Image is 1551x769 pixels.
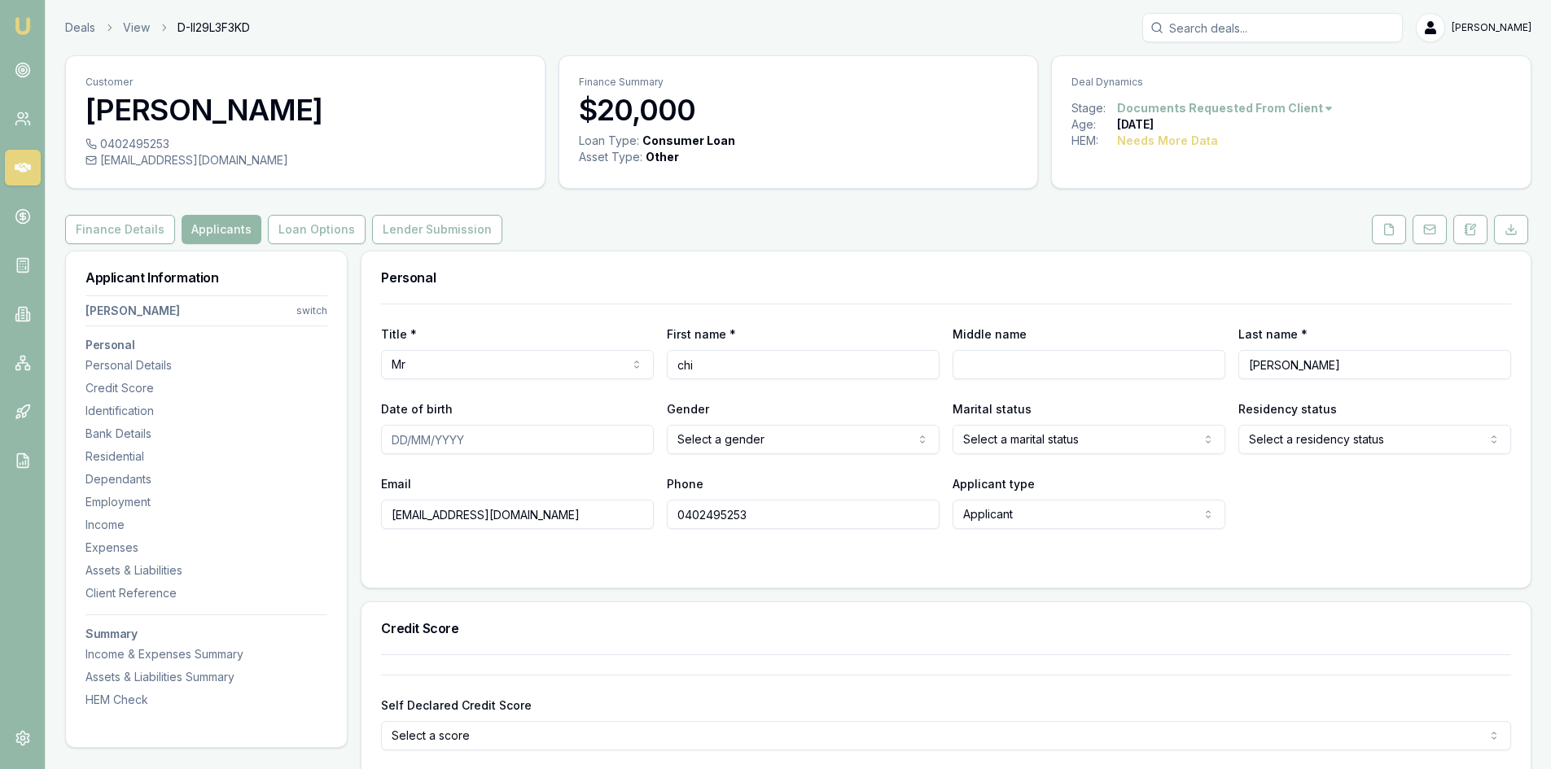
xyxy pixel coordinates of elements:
div: HEM Check [85,692,327,708]
a: Deals [65,20,95,36]
div: Expenses [85,540,327,556]
a: Lender Submission [369,215,506,244]
a: Finance Details [65,215,178,244]
div: [DATE] [1117,116,1154,133]
label: Date of birth [381,402,453,416]
div: Needs More Data [1117,133,1218,149]
div: Assets & Liabilities [85,562,327,579]
h3: Applicant Information [85,271,327,284]
div: Dependants [85,471,327,487]
span: D-II29L3F3KD [177,20,250,36]
div: Residential [85,448,327,465]
div: Personal Details [85,357,327,374]
div: Other [646,149,679,165]
label: Middle name [953,327,1027,341]
div: [PERSON_NAME] [85,303,180,319]
label: Last name * [1238,327,1308,341]
a: Applicants [178,215,265,244]
a: View [123,20,150,36]
div: Asset Type : [579,149,642,165]
label: First name * [667,327,736,341]
div: Identification [85,403,327,419]
a: Loan Options [265,215,369,244]
div: Stage: [1071,100,1117,116]
div: [EMAIL_ADDRESS][DOMAIN_NAME] [85,152,525,168]
img: emu-icon-u.png [13,16,33,36]
h3: $20,000 [579,94,1019,126]
label: Gender [667,402,709,416]
div: 0402495253 [85,136,525,152]
div: HEM: [1071,133,1117,149]
button: Lender Submission [372,215,502,244]
p: Customer [85,76,525,89]
div: switch [296,304,327,317]
label: Self Declared Credit Score [381,698,532,712]
div: Age: [1071,116,1117,133]
div: Consumer Loan [642,133,735,149]
button: Applicants [182,215,261,244]
label: Title * [381,327,417,341]
h3: Personal [381,271,1511,284]
label: Marital status [953,402,1032,416]
h3: Credit Score [381,622,1511,635]
input: DD/MM/YYYY [381,425,654,454]
h3: [PERSON_NAME] [85,94,525,126]
div: Credit Score [85,380,327,396]
label: Residency status [1238,402,1337,416]
button: Finance Details [65,215,175,244]
label: Email [381,477,411,491]
label: Applicant type [953,477,1035,491]
h3: Personal [85,339,327,351]
span: [PERSON_NAME] [1452,21,1531,34]
button: Loan Options [268,215,366,244]
p: Finance Summary [579,76,1019,89]
div: Bank Details [85,426,327,442]
div: Assets & Liabilities Summary [85,669,327,685]
div: Loan Type: [579,133,639,149]
div: Employment [85,494,327,510]
div: Income & Expenses Summary [85,646,327,662]
button: Documents Requested From Client [1117,100,1334,116]
div: Income [85,517,327,533]
label: Phone [667,477,703,491]
nav: breadcrumb [65,20,250,36]
h3: Summary [85,628,327,640]
input: Search deals [1142,13,1403,42]
div: Client Reference [85,585,327,601]
p: Deal Dynamics [1071,76,1511,89]
input: 0431 234 567 [667,500,940,529]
